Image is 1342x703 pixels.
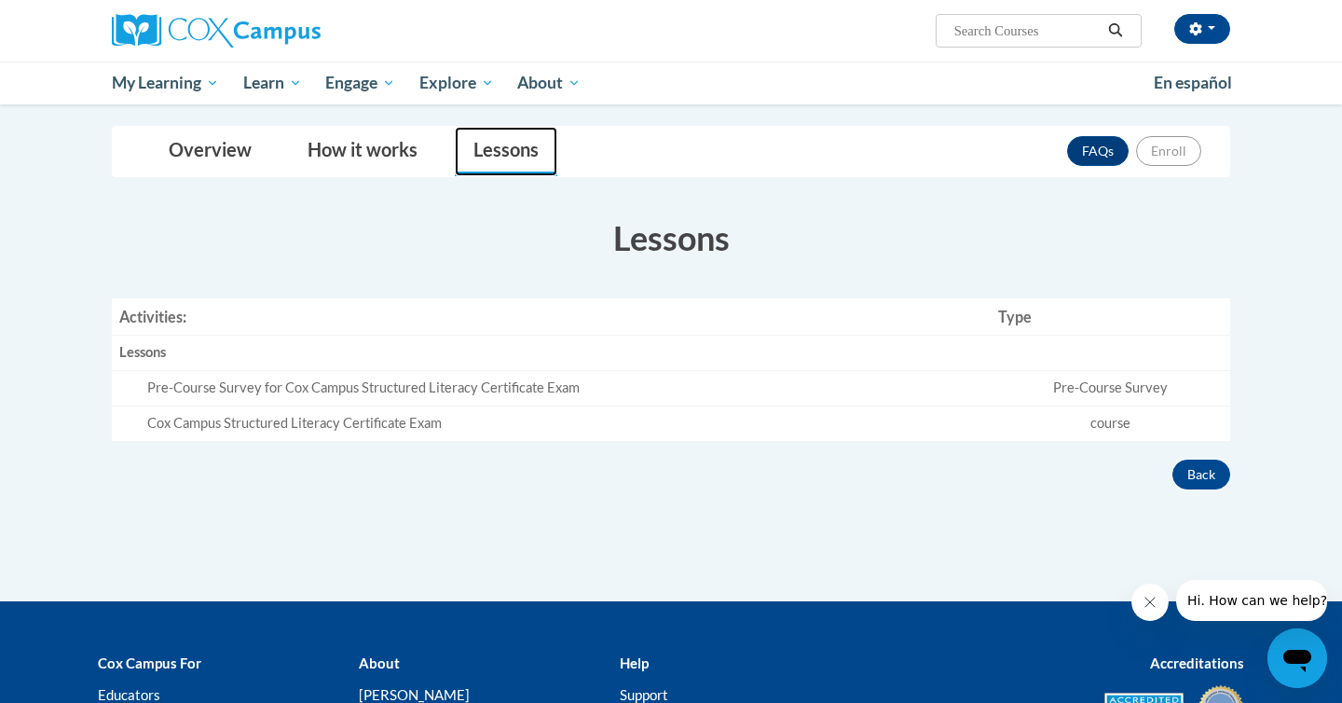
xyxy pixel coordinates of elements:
div: Main menu [84,62,1258,104]
a: Lessons [455,127,557,176]
b: Accreditations [1150,655,1244,671]
td: Pre-Course Survey [991,371,1230,407]
td: course [991,406,1230,440]
iframe: Button to launch messaging window [1267,628,1327,688]
span: Learn [243,72,302,94]
a: How it works [289,127,436,176]
b: Cox Campus For [98,655,201,671]
a: Overview [150,127,270,176]
input: Search Courses [952,20,1102,42]
span: About [517,72,581,94]
a: About [506,62,594,104]
button: Account Settings [1174,14,1230,44]
a: Educators [98,686,160,703]
img: Cox Campus [112,14,321,48]
button: Back [1172,460,1230,489]
div: Lessons [119,343,983,363]
span: My Learning [112,72,219,94]
a: Cox Campus [112,14,466,48]
b: About [359,655,400,671]
b: Help [620,655,649,671]
div: Pre-Course Survey for Cox Campus Structured Literacy Certificate Exam [147,379,983,398]
a: Support [620,686,668,703]
a: My Learning [100,62,231,104]
iframe: Message from company [1176,580,1327,621]
iframe: Close message [1131,584,1169,621]
th: Type [991,298,1230,336]
th: Activities: [112,298,991,336]
span: Engage [325,72,395,94]
span: Explore [419,72,494,94]
button: Search [1102,20,1130,42]
a: En español [1142,63,1244,103]
a: FAQs [1067,136,1129,166]
div: Cox Campus Structured Literacy Certificate Exam [147,414,983,434]
h3: Lessons [112,214,1230,261]
a: Learn [231,62,314,104]
a: Engage [313,62,407,104]
a: Explore [407,62,506,104]
span: En español [1154,73,1232,92]
button: Enroll [1136,136,1201,166]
